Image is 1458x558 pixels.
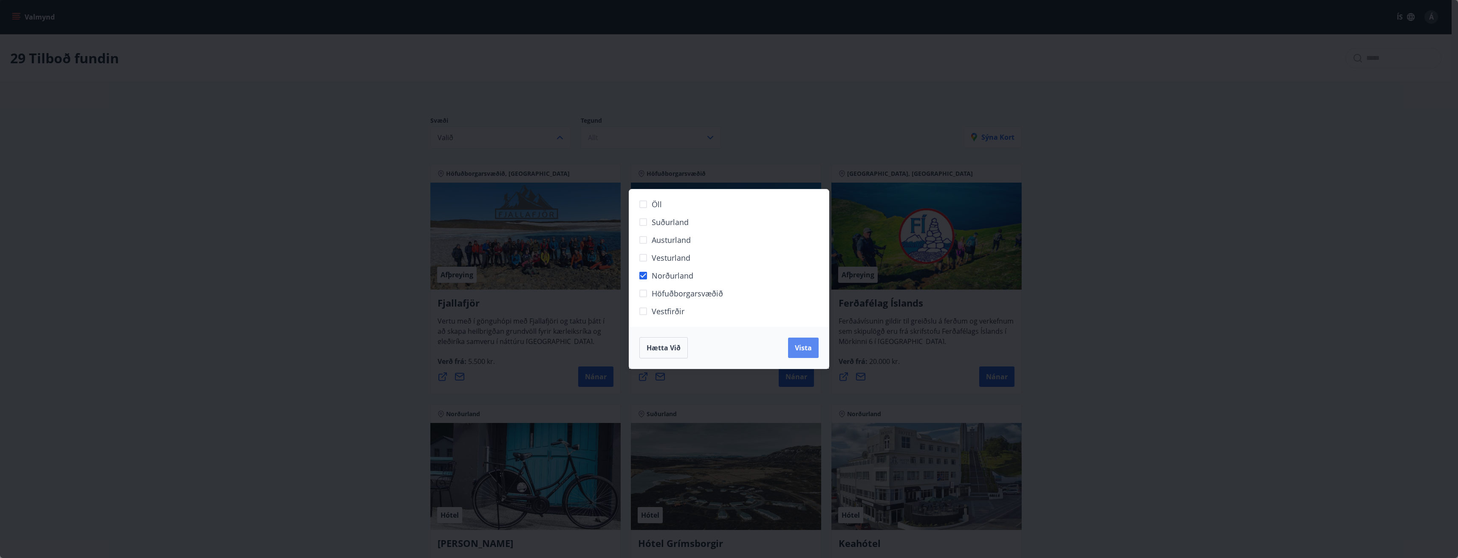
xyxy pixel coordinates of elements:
button: Vista [788,338,819,358]
span: Höfuðborgarsvæðið [652,288,723,299]
span: Vestfirðir [652,306,684,317]
span: Hætta við [647,343,681,352]
span: Suðurland [652,217,689,228]
span: Vista [795,343,812,352]
button: Hætta við [639,337,688,358]
span: Vesturland [652,252,690,263]
span: Norðurland [652,270,693,281]
span: Austurland [652,234,691,245]
span: Öll [652,199,662,210]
